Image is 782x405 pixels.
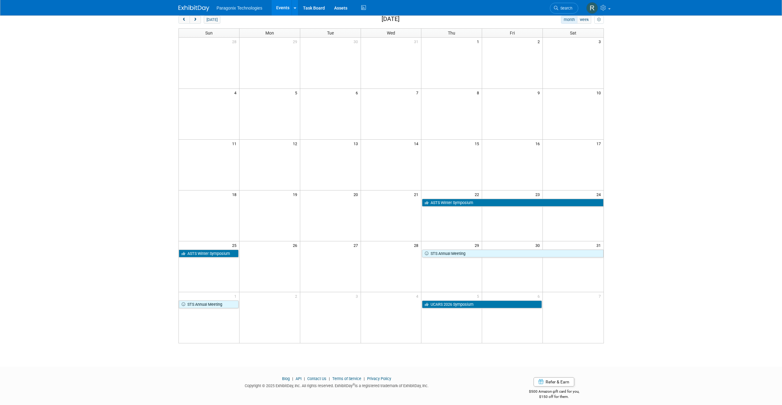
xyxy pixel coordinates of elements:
span: 1 [234,292,239,300]
span: 5 [476,292,482,300]
span: 5 [294,89,300,96]
span: 14 [413,140,421,147]
a: STS Annual Meeting [422,250,603,258]
span: 12 [292,140,300,147]
span: 20 [353,190,361,198]
span: 25 [231,241,239,249]
span: 19 [292,190,300,198]
a: Refer & Earn [534,377,574,387]
a: Privacy Policy [367,376,391,381]
span: 24 [596,190,604,198]
a: ASTS Winter Symposium [179,250,239,258]
span: 2 [537,38,542,45]
span: Thu [448,31,455,35]
button: prev [178,16,190,24]
span: 16 [535,140,542,147]
span: 28 [413,241,421,249]
span: Paragonix Technologies [217,6,262,10]
span: 28 [231,38,239,45]
i: Personalize Calendar [597,18,601,22]
a: Terms of Service [332,376,361,381]
a: Blog [282,376,290,381]
span: 13 [353,140,361,147]
span: 4 [416,292,421,300]
span: 30 [353,38,361,45]
span: 10 [596,89,604,96]
span: 15 [474,140,482,147]
a: Contact Us [307,376,326,381]
span: 11 [231,140,239,147]
div: $150 off for them. [504,394,604,399]
a: STS Annual Meeting [179,301,239,309]
span: 30 [535,241,542,249]
span: 1 [476,38,482,45]
span: | [362,376,366,381]
span: 29 [292,38,300,45]
sup: ® [353,383,355,386]
a: API [296,376,301,381]
a: UCARS 2026 Symposium [422,301,542,309]
span: 6 [355,89,361,96]
span: | [302,376,306,381]
span: 9 [537,89,542,96]
img: Rachel Jenkins [586,2,598,14]
h2: [DATE] [382,16,399,22]
span: 17 [596,140,604,147]
span: 21 [413,190,421,198]
span: Sun [205,31,213,35]
span: Wed [387,31,395,35]
span: Fri [510,31,515,35]
span: 4 [234,89,239,96]
img: ExhibitDay [178,5,209,11]
span: 26 [292,241,300,249]
button: myCustomButton [594,16,604,24]
span: 3 [598,38,604,45]
span: Tue [327,31,334,35]
span: 8 [476,89,482,96]
button: next [190,16,201,24]
span: 3 [355,292,361,300]
span: 31 [596,241,604,249]
span: 22 [474,190,482,198]
span: 31 [413,38,421,45]
span: | [327,376,331,381]
button: month [561,16,577,24]
a: Search [550,3,578,14]
span: Search [558,6,572,10]
span: 6 [537,292,542,300]
span: Mon [265,31,274,35]
span: Sat [570,31,576,35]
span: 29 [474,241,482,249]
span: 7 [416,89,421,96]
button: [DATE] [204,16,220,24]
span: 7 [598,292,604,300]
div: $500 Amazon gift card for you, [504,385,604,399]
span: 2 [294,292,300,300]
button: week [577,16,591,24]
span: 27 [353,241,361,249]
span: 23 [535,190,542,198]
a: ASTS Winter Symposium [422,199,603,207]
div: Copyright © 2025 ExhibitDay, Inc. All rights reserved. ExhibitDay is a registered trademark of Ex... [178,382,495,389]
span: | [291,376,295,381]
span: 18 [231,190,239,198]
